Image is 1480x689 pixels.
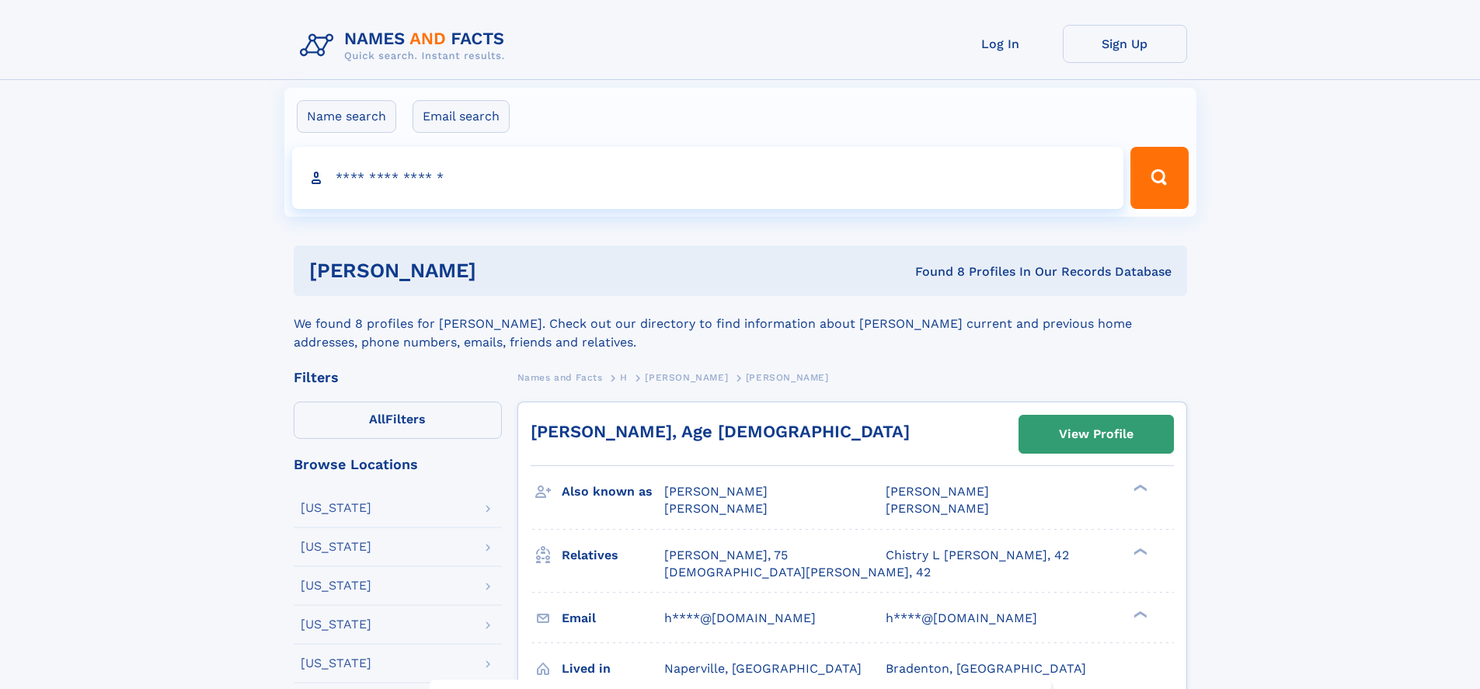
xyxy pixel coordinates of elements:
a: Sign Up [1063,25,1187,63]
div: [US_STATE] [301,579,371,592]
button: Search Button [1130,147,1188,209]
div: Browse Locations [294,458,502,472]
div: View Profile [1059,416,1134,452]
a: Names and Facts [517,367,603,387]
div: Found 8 Profiles In Our Records Database [695,263,1172,280]
a: H [620,367,628,387]
span: [PERSON_NAME] [664,501,768,516]
div: [US_STATE] [301,502,371,514]
span: Bradenton, [GEOGRAPHIC_DATA] [886,661,1086,676]
div: Filters [294,371,502,385]
div: ❯ [1130,609,1148,619]
a: [DEMOGRAPHIC_DATA][PERSON_NAME], 42 [664,564,931,581]
span: [PERSON_NAME] [886,501,989,516]
a: [PERSON_NAME], 75 [664,547,788,564]
h3: Relatives [562,542,664,569]
div: We found 8 profiles for [PERSON_NAME]. Check out our directory to find information about [PERSON_... [294,296,1187,352]
div: [US_STATE] [301,541,371,553]
a: Log In [938,25,1063,63]
span: [PERSON_NAME] [746,372,829,383]
span: [PERSON_NAME] [664,484,768,499]
h3: Also known as [562,478,664,505]
h1: [PERSON_NAME] [309,261,696,280]
div: [US_STATE] [301,657,371,670]
div: ❯ [1130,546,1148,556]
a: Chistry L [PERSON_NAME], 42 [886,547,1069,564]
a: [PERSON_NAME] [645,367,728,387]
img: Logo Names and Facts [294,25,517,67]
label: Name search [297,100,396,133]
h3: Email [562,605,664,632]
h3: Lived in [562,656,664,682]
div: [US_STATE] [301,618,371,631]
a: [PERSON_NAME], Age [DEMOGRAPHIC_DATA] [531,422,910,441]
span: All [369,412,385,426]
input: search input [292,147,1124,209]
span: H [620,372,628,383]
span: [PERSON_NAME] [886,484,989,499]
a: View Profile [1019,416,1173,453]
label: Filters [294,402,502,439]
span: [PERSON_NAME] [645,372,728,383]
div: ❯ [1130,483,1148,493]
span: Naperville, [GEOGRAPHIC_DATA] [664,661,862,676]
label: Email search [413,100,510,133]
